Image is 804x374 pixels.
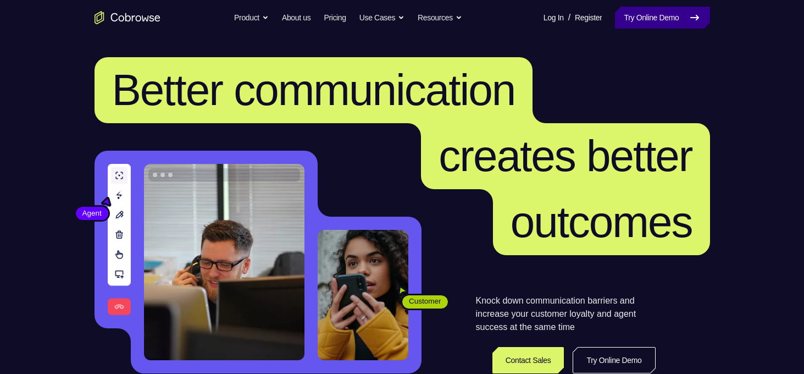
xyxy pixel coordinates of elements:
[282,7,310,29] a: About us
[234,7,269,29] button: Product
[144,164,304,360] img: A customer support agent talking on the phone
[359,7,404,29] button: Use Cases
[511,197,692,246] span: outcomes
[568,11,570,24] span: /
[318,230,408,360] img: A customer holding their phone
[492,347,564,373] a: Contact Sales
[573,347,655,373] a: Try Online Demo
[476,294,656,334] p: Knock down communication barriers and increase your customer loyalty and agent success at the sam...
[112,65,515,114] span: Better communication
[324,7,346,29] a: Pricing
[418,7,462,29] button: Resources
[575,7,602,29] a: Register
[615,7,709,29] a: Try Online Demo
[95,11,160,24] a: Go to the home page
[544,7,564,29] a: Log In
[439,131,692,180] span: creates better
